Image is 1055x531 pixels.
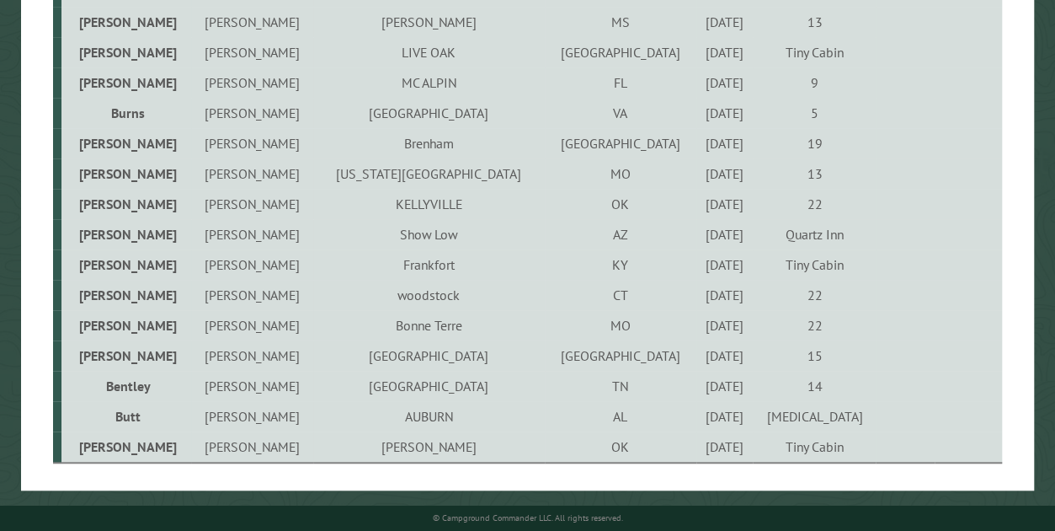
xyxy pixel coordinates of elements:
[313,249,545,280] td: Frankfort
[61,341,191,371] td: [PERSON_NAME]
[699,74,750,91] div: [DATE]
[699,105,750,121] div: [DATE]
[545,7,696,37] td: MS
[61,401,191,432] td: Butt
[191,37,313,67] td: [PERSON_NAME]
[699,347,750,364] div: [DATE]
[313,310,545,341] td: Bonne Terre
[191,280,313,310] td: [PERSON_NAME]
[753,249,876,280] td: Tiny Cabin
[699,13,750,30] div: [DATE]
[545,67,696,98] td: FL
[61,128,191,158] td: [PERSON_NAME]
[191,158,313,189] td: [PERSON_NAME]
[545,37,696,67] td: [GEOGRAPHIC_DATA]
[313,341,545,371] td: [GEOGRAPHIC_DATA]
[61,158,191,189] td: [PERSON_NAME]
[313,7,545,37] td: [PERSON_NAME]
[61,7,191,37] td: [PERSON_NAME]
[753,7,876,37] td: 13
[753,401,876,432] td: [MEDICAL_DATA]
[545,128,696,158] td: [GEOGRAPHIC_DATA]
[61,280,191,310] td: [PERSON_NAME]
[753,98,876,128] td: 5
[753,128,876,158] td: 19
[699,226,750,243] div: [DATE]
[433,512,623,523] small: © Campground Commander LLC. All rights reserved.
[191,219,313,249] td: [PERSON_NAME]
[61,189,191,219] td: [PERSON_NAME]
[61,67,191,98] td: [PERSON_NAME]
[191,128,313,158] td: [PERSON_NAME]
[191,189,313,219] td: [PERSON_NAME]
[699,44,750,61] div: [DATE]
[61,98,191,128] td: Burns
[313,37,545,67] td: LIVE OAK
[545,341,696,371] td: [GEOGRAPHIC_DATA]
[545,432,696,463] td: OK
[753,219,876,249] td: Quartz Inn
[191,341,313,371] td: [PERSON_NAME]
[61,310,191,341] td: [PERSON_NAME]
[699,165,750,182] div: [DATE]
[753,310,876,341] td: 22
[61,249,191,280] td: [PERSON_NAME]
[545,310,696,341] td: MO
[191,249,313,280] td: [PERSON_NAME]
[313,219,545,249] td: Show Low
[699,378,750,394] div: [DATE]
[61,371,191,401] td: Bentley
[313,67,545,98] td: MC ALPIN
[313,128,545,158] td: Brenham
[753,189,876,219] td: 22
[699,408,750,425] div: [DATE]
[753,280,876,310] td: 22
[545,371,696,401] td: TN
[753,37,876,67] td: Tiny Cabin
[61,219,191,249] td: [PERSON_NAME]
[61,432,191,463] td: [PERSON_NAME]
[699,196,750,212] div: [DATE]
[191,67,313,98] td: [PERSON_NAME]
[699,317,750,334] div: [DATE]
[753,432,876,463] td: Tiny Cabin
[753,341,876,371] td: 15
[191,432,313,463] td: [PERSON_NAME]
[313,189,545,219] td: KELLYVILLE
[545,219,696,249] td: AZ
[753,67,876,98] td: 9
[191,98,313,128] td: [PERSON_NAME]
[545,98,696,128] td: VA
[313,98,545,128] td: [GEOGRAPHIC_DATA]
[545,280,696,310] td: CT
[191,310,313,341] td: [PERSON_NAME]
[545,189,696,219] td: OK
[313,401,545,432] td: AUBURN
[753,158,876,189] td: 13
[191,7,313,37] td: [PERSON_NAME]
[545,401,696,432] td: AL
[699,256,750,273] div: [DATE]
[699,287,750,303] div: [DATE]
[191,371,313,401] td: [PERSON_NAME]
[699,438,750,455] div: [DATE]
[545,249,696,280] td: KY
[545,158,696,189] td: MO
[313,432,545,463] td: [PERSON_NAME]
[313,280,545,310] td: woodstock
[699,135,750,152] div: [DATE]
[753,371,876,401] td: 14
[191,401,313,432] td: [PERSON_NAME]
[313,371,545,401] td: [GEOGRAPHIC_DATA]
[313,158,545,189] td: [US_STATE][GEOGRAPHIC_DATA]
[61,37,191,67] td: [PERSON_NAME]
